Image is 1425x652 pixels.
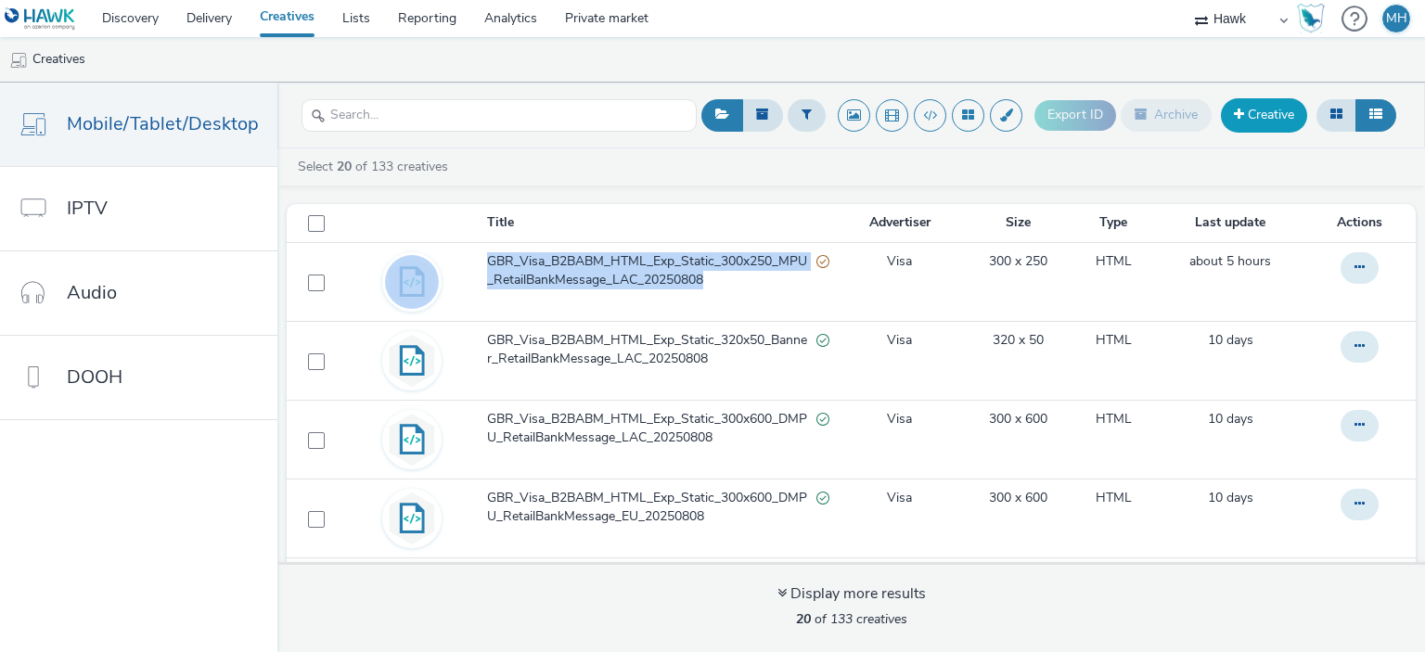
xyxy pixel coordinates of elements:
a: GBR_Visa_B2BABM_HTML_Exp_Static_300x250_MPU_RetailBankMessage_LAC_20250808Partially valid [487,252,837,300]
a: Visa [887,410,912,428]
span: DOOH [67,364,122,390]
a: Select of 133 creatives [296,158,456,175]
span: GBR_Visa_B2BABM_HTML_Exp_Static_320x50_Banner_RetailBankMessage_LAC_20250808 [487,331,816,369]
th: Advertiser [839,204,960,242]
a: Visa [887,252,912,271]
div: Valid [816,410,829,429]
span: 10 days [1208,331,1253,349]
div: Partially valid [816,252,829,272]
th: Title [485,204,839,242]
span: GBR_Visa_B2BABM_HTML_Exp_Static_300x250_MPU_RetailBankMessage_LAC_20250808 [487,252,816,290]
span: IPTV [67,195,108,222]
th: Size [960,204,1076,242]
strong: 20 [337,158,352,175]
span: of 133 creatives [796,610,907,628]
div: Valid [816,489,829,508]
button: Export ID [1034,100,1116,130]
button: Grid [1316,99,1356,131]
a: 18 August 2025, 15:33 [1189,252,1271,271]
a: HTML [1096,252,1132,271]
a: HTML [1096,410,1132,428]
a: 300 x 600 [989,410,1047,428]
div: Valid [816,331,829,351]
div: MH [1386,5,1407,32]
span: 10 days [1208,410,1253,428]
span: 10 days [1208,489,1253,506]
a: 300 x 600 [989,489,1047,507]
a: GBR_Visa_B2BABM_HTML_Exp_Static_320x50_Banner_RetailBankMessage_LAC_20250808Valid [487,331,837,378]
strong: 20 [796,610,811,628]
span: about 5 hours [1189,252,1271,270]
a: Creative [1221,98,1307,132]
a: 8 August 2025, 17:07 [1208,489,1253,507]
a: Visa [887,331,912,350]
img: code.svg [385,255,439,309]
input: Search... [302,99,697,132]
a: Hawk Academy [1297,4,1332,33]
img: code.svg [385,492,439,545]
a: GBR_Visa_B2BABM_HTML_Exp_Static_300x600_DMPU_RetailBankMessage_EU_20250808Valid [487,489,837,536]
a: HTML [1096,331,1132,350]
a: 8 August 2025, 17:10 [1208,410,1253,428]
img: Hawk Academy [1297,4,1325,33]
span: GBR_Visa_B2BABM_HTML_Exp_Static_300x600_DMPU_RetailBankMessage_EU_20250808 [487,489,816,527]
img: code.svg [385,413,439,467]
button: Archive [1121,99,1212,131]
a: 8 August 2025, 17:09 [1208,331,1253,350]
a: HTML [1096,489,1132,507]
button: Table [1355,99,1396,131]
img: code.svg [385,334,439,388]
span: Audio [67,279,117,306]
a: Visa [887,489,912,507]
a: GBR_Visa_B2BABM_HTML_Exp_Static_300x600_DMPU_RetailBankMessage_LAC_20250808Valid [487,410,837,457]
a: 300 x 250 [989,252,1047,271]
img: undefined Logo [5,7,76,31]
th: Actions [1310,204,1416,242]
img: mobile [9,51,28,70]
a: 320 x 50 [993,331,1044,350]
div: Display more results [777,583,926,605]
th: Type [1076,204,1150,242]
span: Mobile/Tablet/Desktop [67,110,259,137]
span: GBR_Visa_B2BABM_HTML_Exp_Static_300x600_DMPU_RetailBankMessage_LAC_20250808 [487,410,816,448]
th: Last update [1150,204,1310,242]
